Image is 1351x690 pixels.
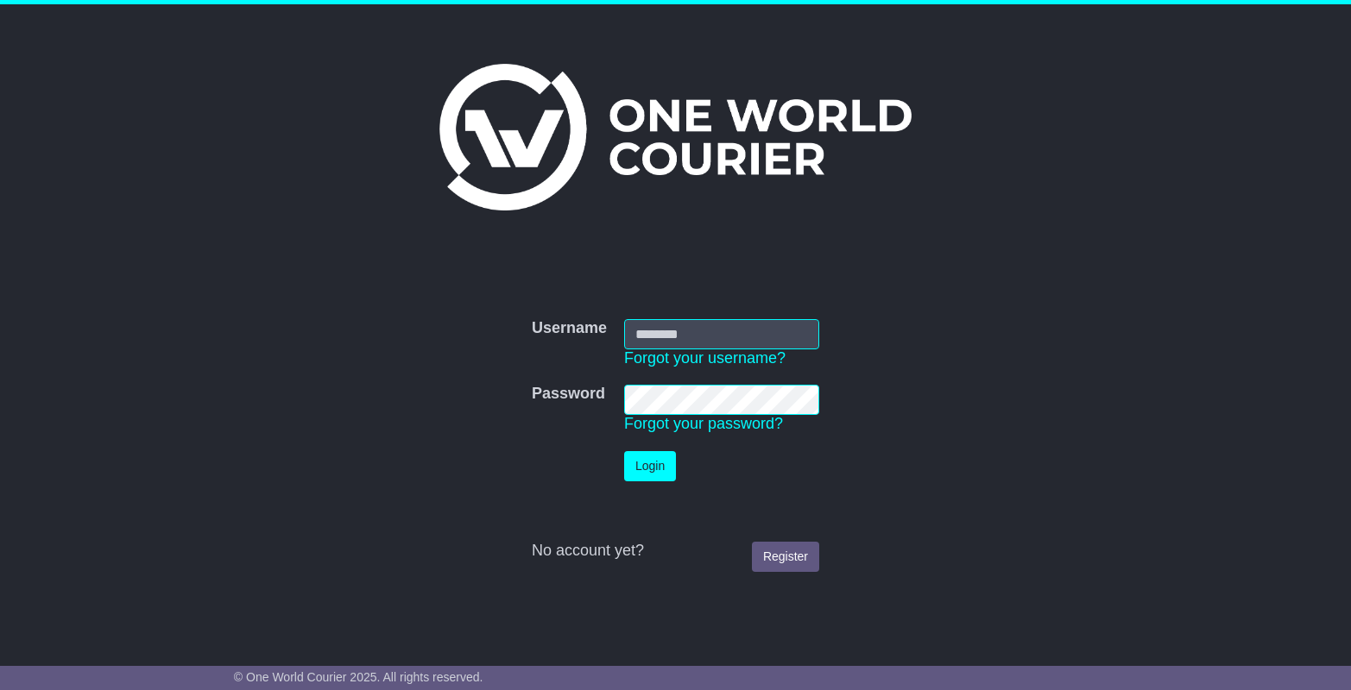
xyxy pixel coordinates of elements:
[752,542,819,572] a: Register
[624,349,786,367] a: Forgot your username?
[532,542,819,561] div: No account yet?
[439,64,911,210] img: One World
[624,451,676,481] button: Login
[532,385,605,404] label: Password
[234,670,483,684] span: © One World Courier 2025. All rights reserved.
[624,415,783,432] a: Forgot your password?
[532,319,607,338] label: Username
